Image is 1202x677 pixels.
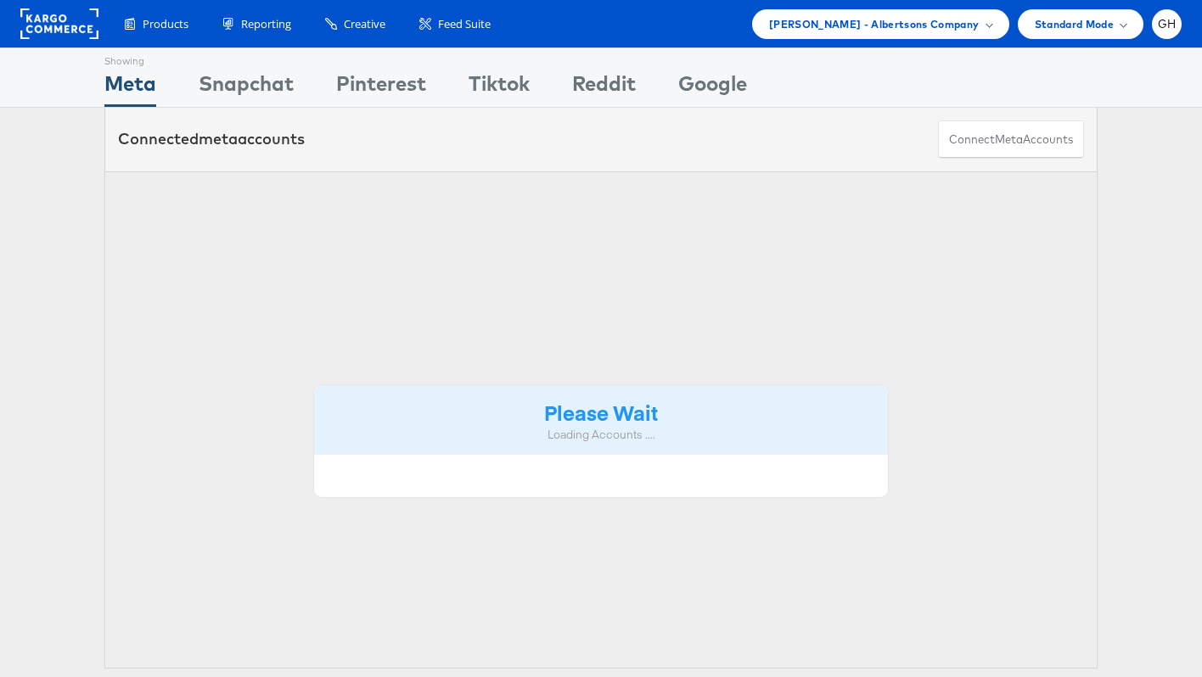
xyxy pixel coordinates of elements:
div: Meta [104,69,156,107]
div: Pinterest [336,69,426,107]
div: Connected accounts [118,128,305,150]
div: Showing [104,48,156,69]
span: Creative [344,16,385,32]
span: meta [199,129,238,148]
span: GH [1158,19,1177,30]
div: Loading Accounts .... [327,427,875,443]
div: Tiktok [469,69,530,107]
span: Products [143,16,188,32]
span: Reporting [241,16,291,32]
span: Standard Mode [1035,15,1114,33]
div: Snapchat [199,69,294,107]
div: Google [678,69,747,107]
span: [PERSON_NAME] - Albertsons Company [769,15,980,33]
button: ConnectmetaAccounts [938,120,1084,159]
div: Reddit [572,69,636,107]
span: meta [995,131,1023,148]
strong: Please Wait [544,398,658,426]
span: Feed Suite [438,16,491,32]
